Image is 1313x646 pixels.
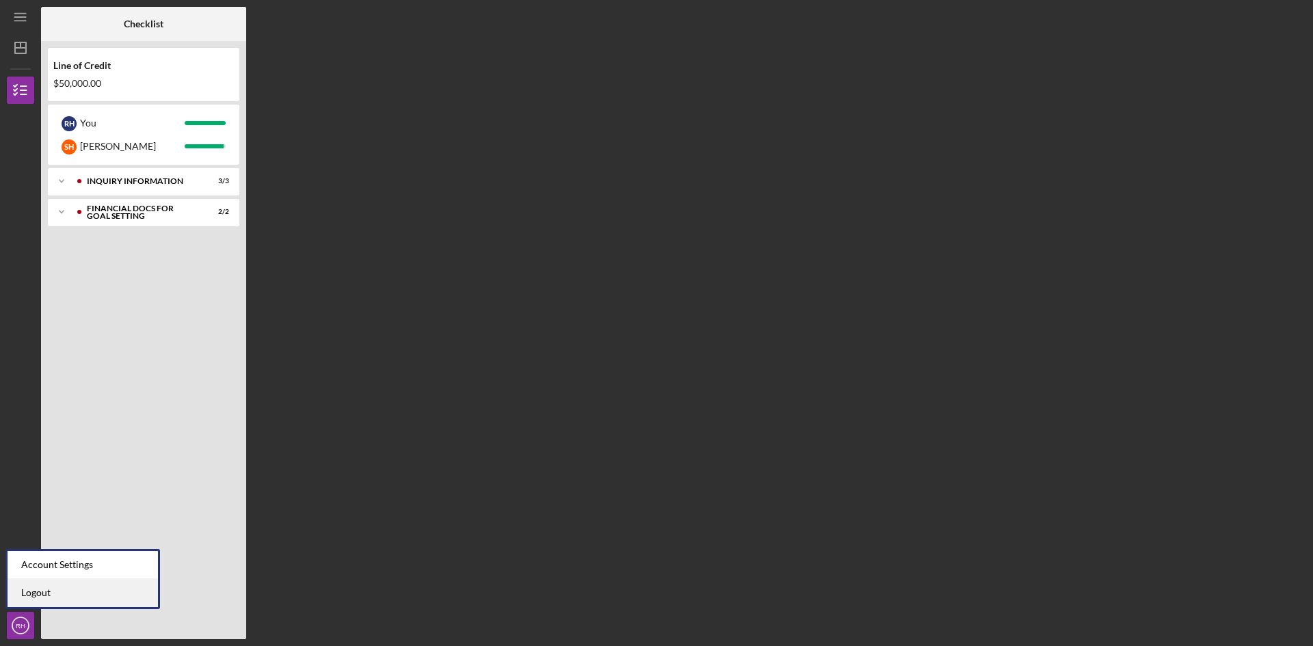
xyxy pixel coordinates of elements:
[80,111,185,135] div: You
[8,579,158,607] a: Logout
[8,551,158,579] div: Account Settings
[62,116,77,131] div: R H
[62,139,77,154] div: S H
[7,612,34,639] button: RH
[16,622,25,630] text: RH
[53,60,234,71] div: Line of Credit
[204,208,229,216] div: 2 / 2
[204,177,229,185] div: 3 / 3
[53,78,234,89] div: $50,000.00
[87,204,195,220] div: Financial Docs for Goal Setting
[124,18,163,29] b: Checklist
[80,135,185,158] div: [PERSON_NAME]
[87,177,195,185] div: INQUIRY INFORMATION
